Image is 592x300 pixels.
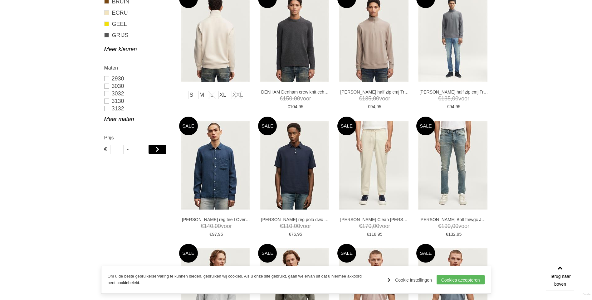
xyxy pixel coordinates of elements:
[182,217,251,222] a: [PERSON_NAME] reg tee l Overhemden
[339,121,409,210] img: DENHAM Clean carlton cargo tc Broeken en Pantalons
[104,31,171,39] a: GRIJS
[104,90,171,97] a: 3032
[218,232,223,237] span: 95
[201,223,204,229] span: €
[294,223,300,229] span: 00
[104,145,107,154] span: €
[449,104,454,109] span: 94
[371,95,373,102] span: ,
[291,232,296,237] span: 76
[370,104,375,109] span: 94
[213,223,215,229] span: ,
[546,263,574,291] a: Terug naar boven
[283,223,292,229] span: 110
[340,217,409,222] a: [PERSON_NAME] Clean [PERSON_NAME] cargo tc Broeken en Pantalons
[261,95,330,103] span: voor
[457,232,462,237] span: 95
[182,222,251,230] span: voor
[104,64,171,72] h2: Maten
[296,232,297,237] span: ,
[217,232,218,237] span: ,
[104,134,171,142] h2: Prijs
[104,46,171,53] a: Meer kleuren
[418,121,487,210] img: DENHAM Bolt fmwgc Jeans
[369,232,376,237] span: 118
[116,280,139,285] a: cookiebeleid
[289,232,291,237] span: €
[292,223,294,229] span: ,
[362,223,371,229] span: 170
[419,217,488,222] a: [PERSON_NAME] Bolt fmwgc Jeans
[438,95,441,102] span: €
[456,232,457,237] span: ,
[452,223,458,229] span: 00
[456,104,461,109] span: 95
[108,273,382,286] p: Om u de beste gebruikerservaring te kunnen bieden, gebruiken wij cookies. Als u onze site gebruik...
[297,104,298,109] span: ,
[451,95,452,102] span: ,
[419,222,488,230] span: voor
[378,232,383,237] span: 95
[127,145,129,154] span: -
[290,104,297,109] span: 104
[104,105,171,112] a: 3132
[261,89,330,95] a: DENHAM Denham crew knit cch Truien
[376,104,381,109] span: 95
[371,223,373,229] span: ,
[292,95,294,102] span: ,
[283,95,292,102] span: 150
[204,223,213,229] span: 140
[104,9,171,17] a: ECRU
[359,223,362,229] span: €
[451,223,452,229] span: ,
[287,104,290,109] span: €
[375,104,376,109] span: ,
[260,121,329,210] img: DENHAM Rich reg polo dwc Polo's
[104,20,171,28] a: GEEL
[359,95,362,102] span: €
[104,75,171,82] a: 2930
[104,82,171,90] a: 3030
[261,222,330,230] span: voor
[438,223,441,229] span: €
[446,232,448,237] span: €
[210,232,212,237] span: €
[583,291,590,298] a: Divide
[373,95,379,102] span: 00
[218,91,227,99] a: XL
[454,104,456,109] span: ,
[212,232,217,237] span: 97
[437,275,485,284] a: Cookies accepteren
[448,232,455,237] span: 132
[447,104,450,109] span: €
[198,91,205,99] a: M
[340,95,409,103] span: voor
[368,104,370,109] span: €
[373,223,379,229] span: 00
[441,95,451,102] span: 135
[104,97,171,105] a: 3130
[181,121,250,210] img: DENHAM Rob reg tee l Overhemden
[188,91,194,99] a: S
[362,95,371,102] span: 135
[215,223,221,229] span: 00
[367,232,369,237] span: €
[298,104,303,109] span: 95
[280,223,283,229] span: €
[340,89,409,95] a: [PERSON_NAME] half zip cmj Truien
[297,232,302,237] span: 95
[419,95,488,103] span: voor
[441,223,451,229] span: 190
[376,232,378,237] span: ,
[452,95,458,102] span: 00
[280,95,283,102] span: €
[388,275,432,285] a: Cookie instellingen
[261,217,330,222] a: [PERSON_NAME] reg polo dwc Polo's
[294,95,300,102] span: 00
[419,89,488,95] a: [PERSON_NAME] half zip cmj Truien
[104,115,171,123] a: Meer maten
[340,222,409,230] span: voor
